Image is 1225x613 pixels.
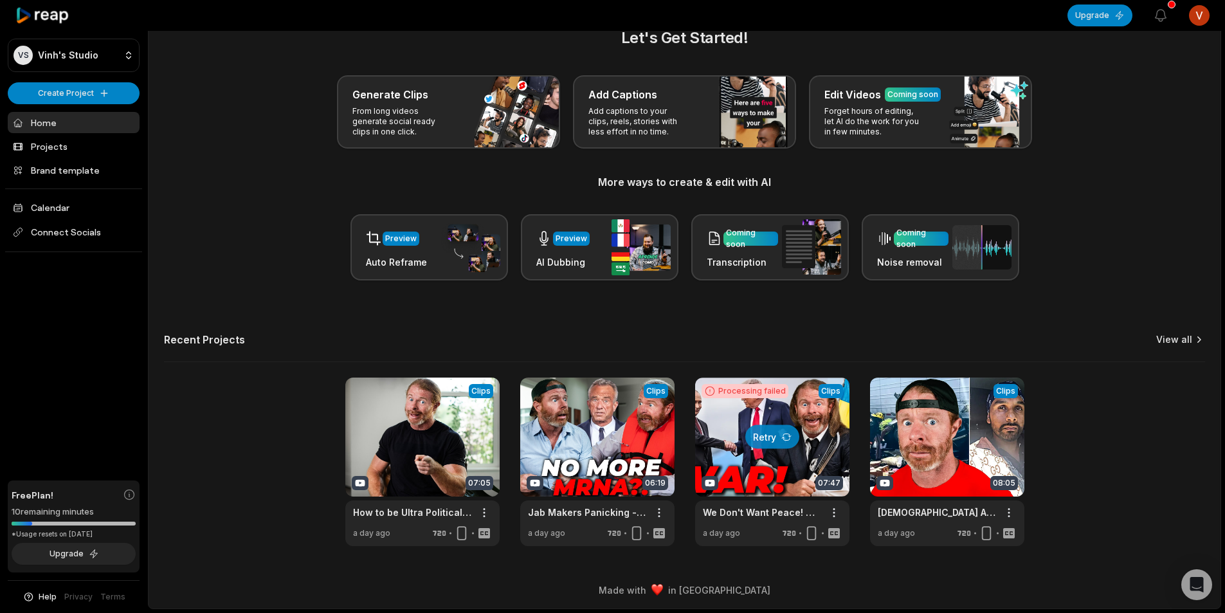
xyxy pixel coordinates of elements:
h3: Edit Videos [824,87,881,102]
span: Help [39,591,57,603]
a: Brand template [8,160,140,181]
img: auto_reframe.png [441,223,500,273]
div: Preview [385,233,417,244]
div: Made with in [GEOGRAPHIC_DATA] [160,583,1209,597]
button: Create Project [8,82,140,104]
div: Preview [556,233,587,244]
div: Open Intercom Messenger [1181,569,1212,600]
h3: Generate Clips [352,87,428,102]
p: From long videos generate social ready clips in one click. [352,106,452,137]
div: 10 remaining minutes [12,506,136,518]
span: Free Plan! [12,488,53,502]
div: Coming soon [896,227,946,250]
h3: Noise removal [877,255,948,269]
img: transcription.png [782,219,841,275]
a: Home [8,112,140,133]
button: Upgrade [1067,5,1132,26]
img: ai_dubbing.png [612,219,671,275]
p: Vinh's Studio [38,50,98,61]
h3: Auto Reframe [366,255,427,269]
div: Coming soon [726,227,776,250]
a: Jab Makers Panicking - [PERSON_NAME] Defunds MRNA [528,506,646,519]
h3: AI Dubbing [536,255,590,269]
h3: More ways to create & edit with AI [164,174,1205,190]
div: VS [14,46,33,65]
a: [DEMOGRAPHIC_DATA] Adds Cultural Diversity with [MEDICAL_DATA]! [878,506,996,519]
img: noise_removal.png [952,225,1012,270]
button: Help [23,591,57,603]
button: Retry [745,425,799,449]
h3: Transcription [707,255,778,269]
a: Projects [8,136,140,157]
img: heart emoji [651,584,663,596]
button: Upgrade [12,543,136,565]
a: Calendar [8,197,140,218]
h3: Add Captions [588,87,657,102]
div: Coming soon [887,89,938,100]
a: Privacy [64,591,93,603]
p: Forget hours of editing, let AI do the work for you in few minutes. [824,106,924,137]
a: How to be Ultra Political without Knowing Anything! [353,506,471,519]
div: We Don't Want Peace! News Update [703,506,821,519]
a: View all [1156,333,1192,346]
h2: Let's Get Started! [164,26,1205,50]
h2: Recent Projects [164,333,245,346]
a: Terms [100,591,125,603]
div: *Usage resets on [DATE] [12,529,136,539]
p: Add captions to your clips, reels, stories with less effort in no time. [588,106,688,137]
span: Connect Socials [8,221,140,244]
